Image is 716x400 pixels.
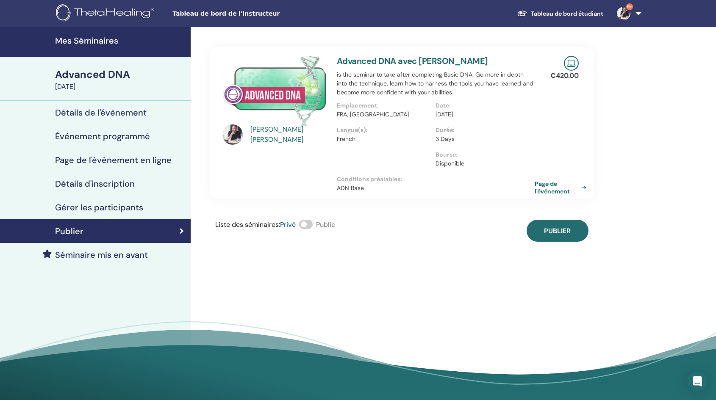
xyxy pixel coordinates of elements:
p: Bourse : [436,150,529,159]
p: € 420.00 [550,71,579,81]
img: graduation-cap-white.svg [517,10,527,17]
h4: Détails d'inscription [55,179,135,189]
h4: Mes Séminaires [55,36,186,46]
div: Open Intercom Messenger [687,371,708,392]
p: Conditions préalables : [337,175,535,184]
p: Emplacement : [337,101,430,110]
p: FRA, [GEOGRAPHIC_DATA] [337,110,430,119]
h4: Publier [55,226,83,236]
div: [DATE] [55,82,186,92]
span: Publier [544,226,571,235]
a: [PERSON_NAME] [PERSON_NAME] [250,124,329,145]
p: 3 Days [436,135,529,143]
p: ADN Base [337,184,535,193]
img: Advanced DNA [222,56,327,127]
img: default.jpg [222,124,243,145]
p: French [337,135,430,143]
p: Durée : [436,126,529,135]
img: logo.png [56,4,157,23]
h4: Gérer les participants [55,202,143,212]
span: Tableau de bord de l'instructeur [172,9,300,18]
h4: Séminaire mis en avant [55,250,148,260]
button: Publier [527,220,588,242]
a: Advanced DNA avec [PERSON_NAME] [337,55,488,66]
span: Liste des séminaires : [215,220,280,229]
h4: Détails de l'évènement [55,108,147,118]
p: Disponible [436,159,529,168]
span: Privé [280,220,296,229]
span: 9+ [626,3,633,10]
h4: Événement programmé [55,131,150,141]
p: [DATE] [436,110,529,119]
img: Live Online Seminar [564,56,579,71]
span: Public [316,220,335,229]
p: is the seminar to take after completing Basic DNA. Go more in depth into the technique, learn how... [337,70,535,97]
p: Langue(s) : [337,126,430,135]
p: Date : [436,101,529,110]
img: default.jpg [617,7,630,20]
h4: Page de l'événement en ligne [55,155,172,165]
a: Tableau de bord étudiant [511,6,610,22]
a: Page de l'événement [535,180,590,195]
a: Advanced DNA[DATE] [50,67,191,92]
div: Advanced DNA [55,67,186,82]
